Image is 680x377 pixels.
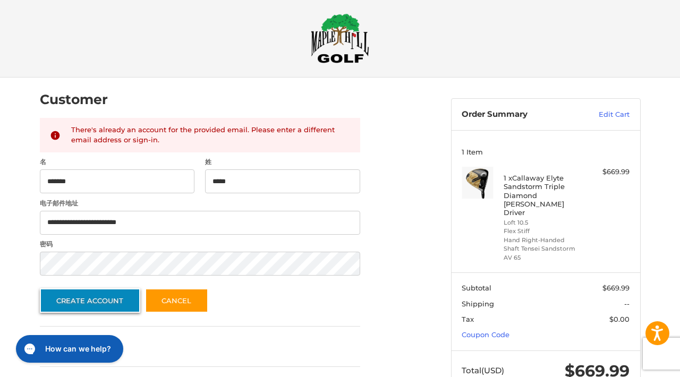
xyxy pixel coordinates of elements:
span: $669.99 [602,284,630,292]
li: Loft 10.5 [504,218,585,227]
iframe: Gorgias live chat messenger [11,331,126,366]
span: Shipping [462,299,494,308]
h4: 1 x Callaway Elyte Sandstorm Triple Diamond [PERSON_NAME] Driver [504,174,585,217]
span: Total (USD) [462,365,504,375]
h2: Customer [40,91,108,108]
li: Flex Stiff [504,227,585,236]
li: Hand Right-Handed [504,236,585,245]
div: There's already an account for the provided email. Please enter a different email address or sign... [71,125,350,145]
h3: Order Summary [462,109,576,120]
label: 电子邮件地址 [40,199,360,208]
span: Subtotal [462,284,491,292]
span: $0.00 [609,315,630,323]
li: Shaft Tensei Sandstorm AV 65 [504,244,585,262]
a: Edit Cart [576,109,630,120]
label: 姓 [205,157,360,167]
a: Cancel [145,288,208,313]
label: 密码 [40,239,360,249]
label: 名 [40,157,195,167]
a: Coupon Code [462,330,509,339]
span: -- [624,299,630,308]
button: Create Account [40,288,140,313]
div: $669.99 [588,167,630,177]
span: Tax [462,315,474,323]
h3: 1 Item [462,148,630,156]
img: Maple Hill Golf [311,13,369,63]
